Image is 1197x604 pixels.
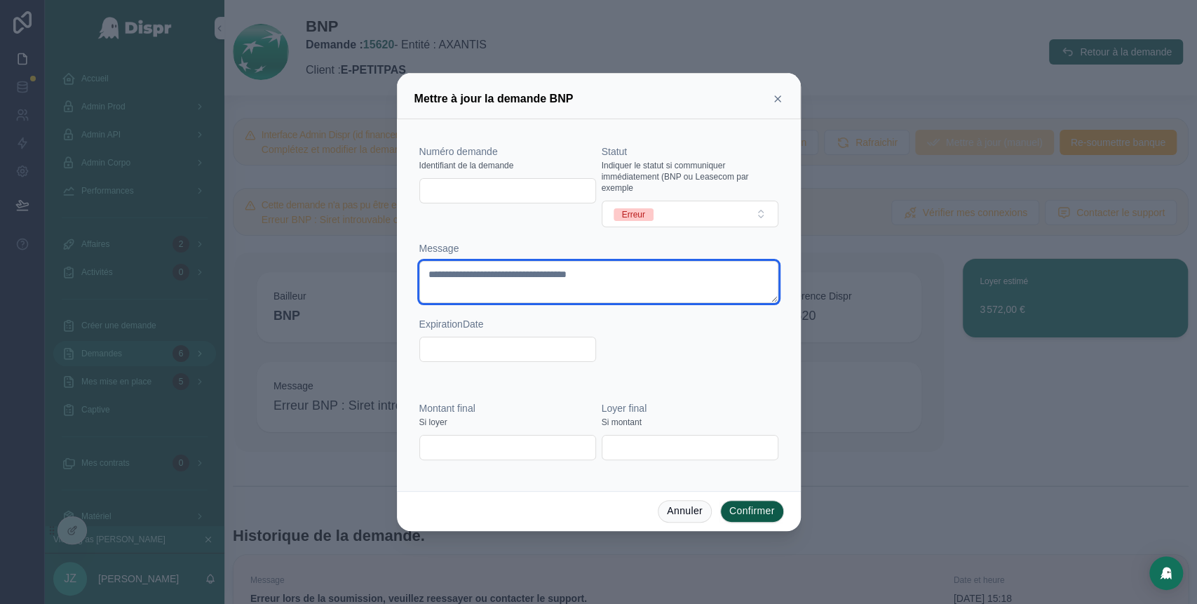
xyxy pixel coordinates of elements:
[419,160,514,171] span: Identifiant de la demande
[658,500,712,523] button: Annuler
[602,403,647,414] span: Loyer final
[602,201,778,227] button: Select Button
[622,208,645,221] div: Erreur
[419,403,475,414] span: Montant final
[419,318,484,330] span: ExpirationDate
[602,160,778,194] span: Indiquer le statut si communiquer immédiatement (BNP ou Leasecom par exemple
[419,243,459,254] span: Message
[1149,556,1183,590] div: Open Intercom Messenger
[419,146,498,157] span: Numéro demande
[419,417,447,428] span: Si loyer
[602,146,628,157] span: Statut
[720,500,784,523] button: Confirmer
[414,90,574,107] h3: Mettre à jour la demande BNP
[602,417,642,428] span: Si montant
